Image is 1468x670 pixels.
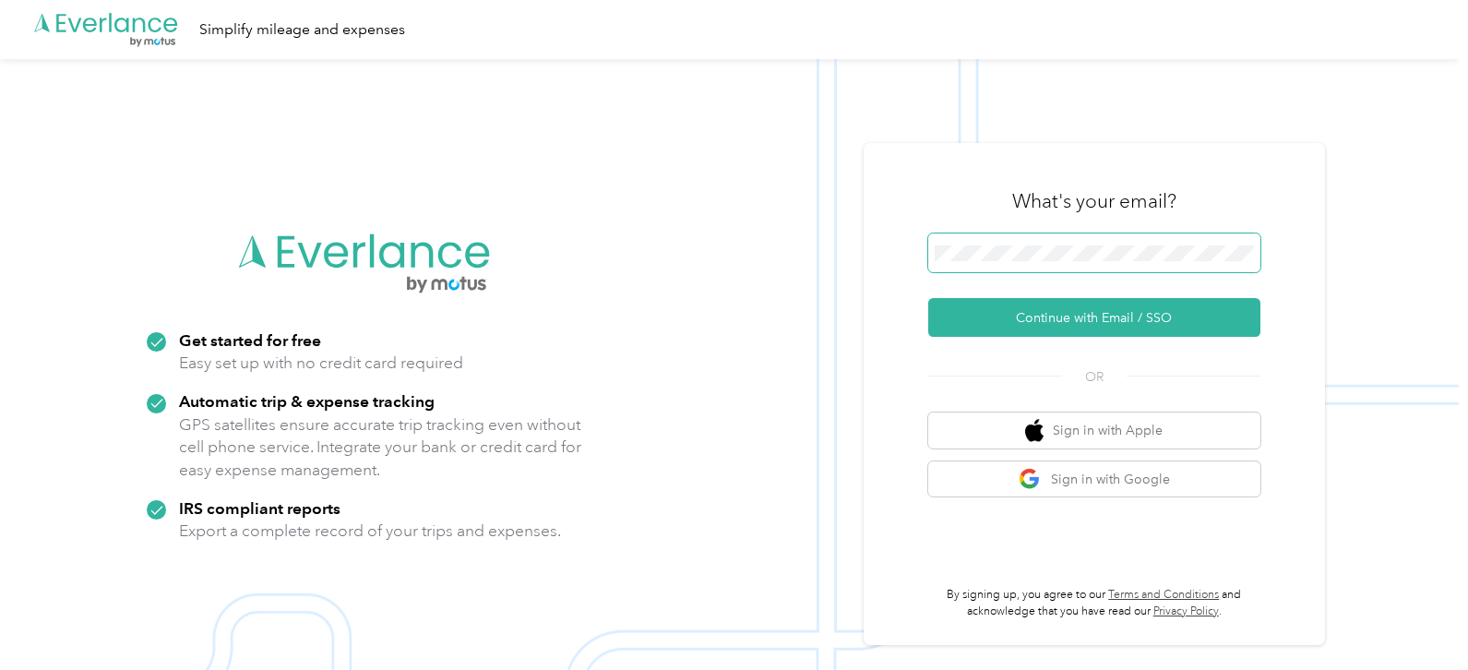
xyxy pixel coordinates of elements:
[928,461,1260,497] button: google logoSign in with Google
[1025,419,1044,442] img: apple logo
[1012,188,1176,214] h3: What's your email?
[1153,604,1219,618] a: Privacy Policy
[928,298,1260,337] button: Continue with Email / SSO
[928,587,1260,619] p: By signing up, you agree to our and acknowledge that you have read our .
[1108,588,1219,602] a: Terms and Conditions
[1019,468,1042,491] img: google logo
[179,520,561,543] p: Export a complete record of your trips and expenses.
[179,330,321,350] strong: Get started for free
[1062,367,1127,387] span: OR
[179,413,582,482] p: GPS satellites ensure accurate trip tracking even without cell phone service. Integrate your bank...
[179,498,340,518] strong: IRS compliant reports
[199,18,405,42] div: Simplify mileage and expenses
[928,413,1260,449] button: apple logoSign in with Apple
[179,391,435,411] strong: Automatic trip & expense tracking
[179,352,463,375] p: Easy set up with no credit card required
